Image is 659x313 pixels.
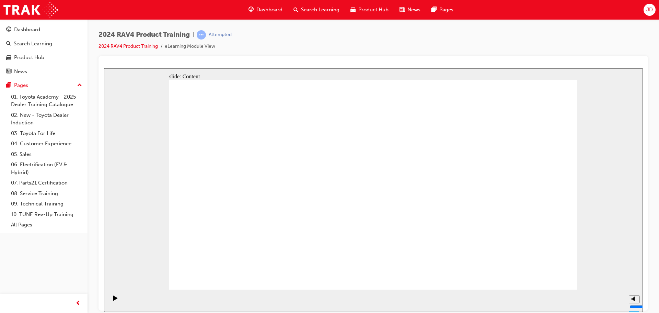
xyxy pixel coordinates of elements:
a: Dashboard [3,23,85,36]
span: Pages [439,6,453,14]
a: All Pages [8,220,85,230]
span: guage-icon [6,27,11,33]
span: News [407,6,420,14]
input: volume [525,236,570,241]
a: pages-iconPages [426,3,459,17]
button: Play (Ctrl+Alt+P) [3,227,15,238]
div: Dashboard [14,26,40,34]
a: 05. Sales [8,149,85,160]
a: 10. TUNE Rev-Up Training [8,209,85,220]
button: Pages [3,79,85,92]
span: prev-icon [76,299,81,308]
a: car-iconProduct Hub [345,3,394,17]
span: JD [646,6,653,14]
div: playback controls [3,221,15,244]
a: 04. Customer Experience [8,138,85,149]
img: Trak [3,2,58,18]
a: 09. Technical Training [8,199,85,209]
button: JD [644,4,656,16]
span: pages-icon [6,82,11,89]
span: news-icon [6,69,11,75]
div: misc controls [521,221,535,244]
span: up-icon [77,81,82,90]
a: News [3,65,85,78]
li: eLearning Module View [165,43,215,51]
span: car-icon [6,55,11,61]
a: 06. Electrification (EV & Hybrid) [8,159,85,178]
a: 03. Toyota For Life [8,128,85,139]
span: 2024 RAV4 Product Training [99,31,190,39]
a: 07. Parts21 Certification [8,178,85,188]
span: guage-icon [248,5,254,14]
span: pages-icon [431,5,437,14]
span: Search Learning [301,6,339,14]
a: 01. Toyota Academy - 2025 Dealer Training Catalogue [8,92,85,110]
div: News [14,68,27,76]
a: news-iconNews [394,3,426,17]
span: search-icon [293,5,298,14]
span: Dashboard [256,6,282,14]
span: car-icon [350,5,356,14]
a: guage-iconDashboard [243,3,288,17]
span: learningRecordVerb_ATTEMPT-icon [197,30,206,40]
span: news-icon [400,5,405,14]
a: 2024 RAV4 Product Training [99,43,158,49]
div: Product Hub [14,54,44,62]
a: 02. New - Toyota Dealer Induction [8,110,85,128]
span: search-icon [6,41,11,47]
a: Search Learning [3,37,85,50]
a: Product Hub [3,51,85,64]
a: 08. Service Training [8,188,85,199]
button: Mute (Ctrl+Alt+M) [525,227,536,235]
div: Attempted [209,32,232,38]
div: Pages [14,81,28,89]
span: | [193,31,194,39]
span: Product Hub [358,6,389,14]
div: Search Learning [14,40,52,48]
button: DashboardSearch LearningProduct HubNews [3,22,85,79]
a: search-iconSearch Learning [288,3,345,17]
